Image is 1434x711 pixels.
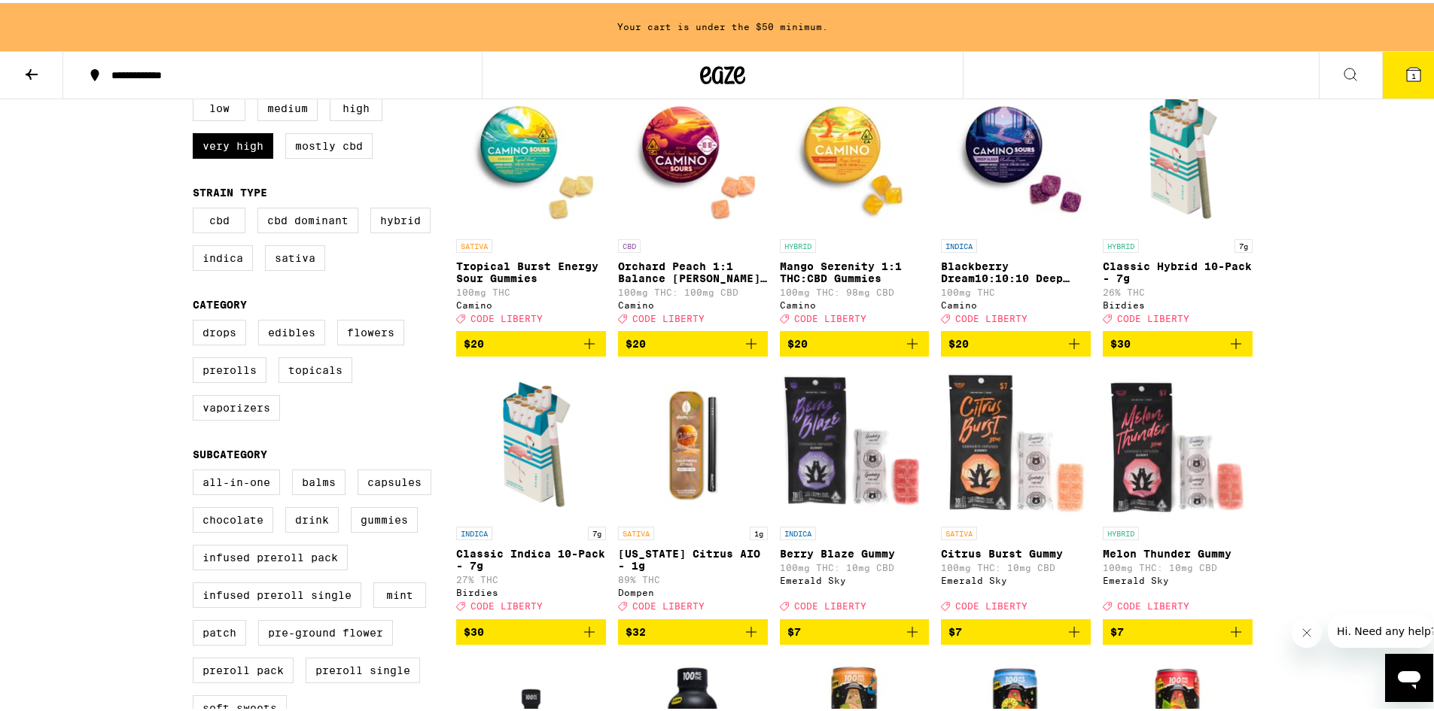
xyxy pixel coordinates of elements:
div: Camino [780,297,930,307]
div: Birdies [1103,297,1253,307]
p: 100mg THC: 100mg CBD [618,284,768,294]
legend: Category [193,296,247,308]
label: Mint [373,579,426,605]
span: CODE LIBERTY [794,599,866,609]
p: INDICA [456,524,492,537]
span: $20 [464,335,484,347]
label: CBD Dominant [257,205,358,230]
p: CBD [618,236,641,250]
div: Camino [456,297,606,307]
button: Add to bag [1103,616,1253,642]
img: Emerald Sky - Citrus Burst Gummy [941,366,1091,516]
button: Add to bag [780,328,930,354]
span: $20 [787,335,808,347]
label: Drops [193,317,246,342]
label: Chocolate [193,504,273,530]
div: Dompen [618,585,768,594]
p: Orchard Peach 1:1 Balance [PERSON_NAME] Gummies [618,257,768,281]
label: Vaporizers [193,392,280,418]
p: 89% THC [618,572,768,582]
span: $7 [787,623,801,635]
img: Birdies - Classic Indica 10-Pack - 7g [456,366,606,516]
label: Indica [193,242,253,268]
p: HYBRID [1103,236,1139,250]
span: CODE LIBERTY [794,311,866,321]
label: Balms [292,466,346,492]
label: Drink [285,504,339,530]
button: Add to bag [1103,328,1253,354]
a: Open page for Blackberry Dream10:10:10 Deep Sleep Gummies from Camino [941,78,1091,328]
p: 100mg THC: 98mg CBD [780,284,930,294]
p: Tropical Burst Energy Sour Gummies [456,257,606,281]
a: Open page for Classic Indica 10-Pack - 7g from Birdies [456,366,606,615]
p: 100mg THC: 10mg CBD [780,560,930,570]
a: Open page for Mango Serenity 1:1 THC:CBD Gummies from Camino [780,78,930,328]
p: [US_STATE] Citrus AIO - 1g [618,545,768,569]
p: 1g [750,524,768,537]
label: Sativa [265,242,325,268]
span: $30 [1110,335,1131,347]
button: Add to bag [456,328,606,354]
iframe: Button to launch messaging window [1385,651,1433,699]
label: Preroll Single [306,655,420,680]
img: Camino - Mango Serenity 1:1 THC:CBD Gummies [780,78,930,229]
span: Hi. Need any help? [9,11,108,23]
label: Flowers [337,317,404,342]
img: Dompen - California Citrus AIO - 1g [618,366,768,516]
p: HYBRID [1103,524,1139,537]
span: $7 [1110,623,1124,635]
div: Camino [941,297,1091,307]
p: 26% THC [1103,284,1253,294]
p: 100mg THC: 10mg CBD [1103,560,1253,570]
legend: Strain Type [193,184,267,196]
a: Open page for Berry Blaze Gummy from Emerald Sky [780,366,930,615]
iframe: Close message [1292,615,1322,645]
span: CODE LIBERTY [632,311,705,321]
a: Open page for Melon Thunder Gummy from Emerald Sky [1103,366,1253,615]
span: CODE LIBERTY [955,311,1028,321]
button: Add to bag [618,328,768,354]
label: Patch [193,617,246,643]
label: High [330,93,382,118]
label: Mostly CBD [285,130,373,156]
label: Hybrid [370,205,431,230]
label: All-In-One [193,466,280,492]
iframe: Message from company [1328,612,1433,645]
p: 27% THC [456,572,606,582]
p: Blackberry Dream10:10:10 Deep Sleep Gummies [941,257,1091,281]
span: CODE LIBERTY [470,599,543,609]
img: Camino - Blackberry Dream10:10:10 Deep Sleep Gummies [941,78,1091,229]
a: Open page for Tropical Burst Energy Sour Gummies from Camino [456,78,606,328]
p: Melon Thunder Gummy [1103,545,1253,557]
span: $20 [948,335,969,347]
label: Preroll Pack [193,655,294,680]
span: $32 [626,623,646,635]
label: Edibles [258,317,325,342]
span: 1 [1411,68,1416,77]
label: Low [193,93,245,118]
label: Pre-ground Flower [258,617,393,643]
img: Emerald Sky - Melon Thunder Gummy [1103,366,1253,516]
p: HYBRID [780,236,816,250]
p: INDICA [941,236,977,250]
label: Medium [257,93,318,118]
label: Very High [193,130,273,156]
span: CODE LIBERTY [1117,311,1189,321]
p: SATIVA [618,524,654,537]
div: Emerald Sky [1103,573,1253,582]
p: Classic Hybrid 10-Pack - 7g [1103,257,1253,281]
p: 100mg THC: 10mg CBD [941,560,1091,570]
button: Add to bag [456,616,606,642]
span: CODE LIBERTY [955,599,1028,609]
p: Citrus Burst Gummy [941,545,1091,557]
span: CODE LIBERTY [1117,599,1189,609]
label: Infused Preroll Single [193,579,361,605]
button: Add to bag [618,616,768,642]
div: Emerald Sky [780,573,930,582]
button: Add to bag [780,616,930,642]
label: Infused Preroll Pack [193,542,348,567]
div: Emerald Sky [941,573,1091,582]
p: Classic Indica 10-Pack - 7g [456,545,606,569]
legend: Subcategory [193,445,267,457]
span: $20 [626,335,646,347]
